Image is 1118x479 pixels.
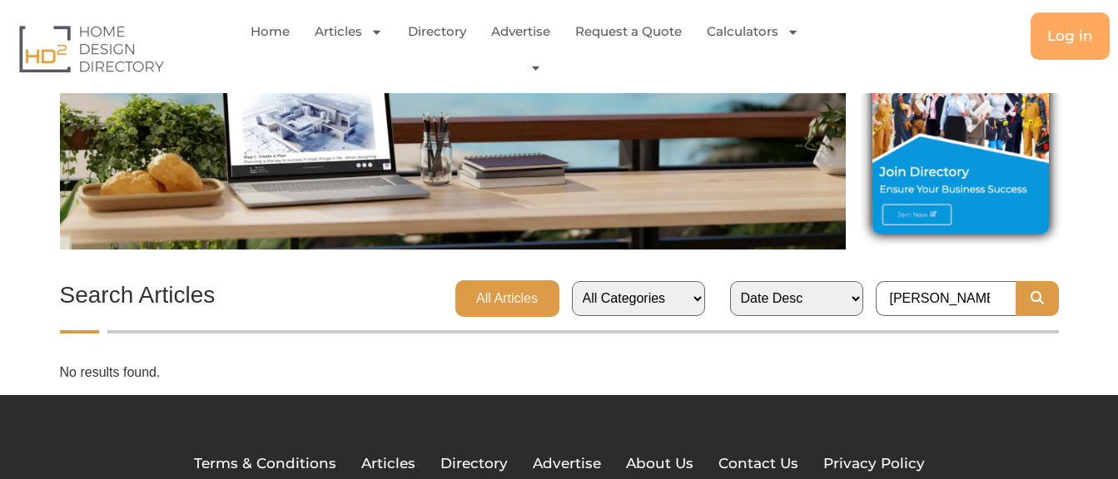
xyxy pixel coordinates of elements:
a: Directory [408,12,466,51]
button: Search [1016,281,1059,316]
a: Request a Quote [575,12,682,51]
a: Articles [315,12,383,51]
a: About Us [626,453,693,475]
a: Terms & Conditions [194,453,336,475]
a: All Articles [455,280,559,317]
input: Search... [876,281,1016,316]
a: Advertise [491,12,550,51]
a: Home [251,12,290,51]
a: Calculators [707,12,799,51]
a: Directory [440,453,508,475]
img: directory [872,70,1049,234]
p: No results found. [60,363,1059,383]
span: Log in [1047,29,1093,43]
a: Advertise [533,453,601,475]
h3: Search Articles [60,281,216,309]
a: Articles [361,453,415,475]
a: Log in [1031,12,1110,60]
a: Privacy Policy [823,453,925,475]
nav: Menu [229,12,835,85]
a: directory [872,70,1049,239]
a: Contact Us [718,453,798,475]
